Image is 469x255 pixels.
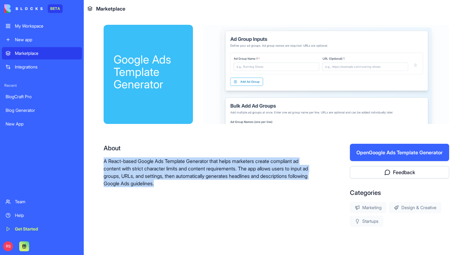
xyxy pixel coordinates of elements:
[2,83,82,88] span: Recent
[15,199,78,205] div: Team
[2,118,82,130] a: New App
[2,209,82,222] a: Help
[96,5,125,12] span: Marketplace
[6,94,78,100] div: BlogCraft Pro
[350,216,383,227] div: Startups
[4,4,63,13] a: BETA
[6,121,78,127] div: New App
[48,4,63,13] div: BETA
[4,4,43,13] img: logo
[2,90,82,103] a: BlogCraft Pro
[350,202,386,213] div: Marketing
[2,33,82,46] a: New app
[15,37,78,43] div: New app
[15,23,78,29] div: My Workspace
[389,202,441,213] div: Design & Creative
[2,47,82,59] a: Marketplace
[350,166,449,178] button: Feedback
[350,188,449,197] div: Categories
[2,104,82,117] a: Blog Generator
[15,212,78,218] div: Help
[2,196,82,208] a: Team
[2,223,82,235] a: Get Started
[6,107,78,113] div: Blog Generator
[350,144,449,161] button: OpenGoogle Ads Template Generator
[15,226,78,232] div: Get Started
[114,53,183,90] div: Google Ads Template Generator
[15,50,78,56] div: Marketplace
[104,157,310,187] p: A React-based Google Ads Template Generator that helps marketers create compliant ad content with...
[3,241,13,251] span: RS
[104,144,310,152] div: About
[15,64,78,70] div: Integrations
[2,20,82,32] a: My Workspace
[2,61,82,73] a: Integrations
